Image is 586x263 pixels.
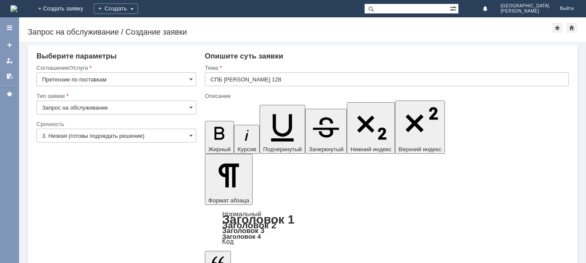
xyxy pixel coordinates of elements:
div: Тема [205,65,567,71]
a: Мои заявки [3,54,16,68]
div: Запрос на обслуживание / Создание заявки [28,28,552,36]
a: Перейти на домашнюю страницу [10,5,17,12]
a: Заголовок 1 [222,213,295,226]
span: [PERSON_NAME] [500,9,550,14]
a: Нормальный [222,210,261,218]
span: Нижний индекс [350,146,392,153]
span: Формат абзаца [208,197,249,204]
button: Формат абзаца [205,154,253,205]
a: Мои согласования [3,69,16,83]
div: Соглашение/Услуга [36,65,194,71]
span: Курсив [237,146,256,153]
a: Создать заявку [3,38,16,52]
span: Расширенный поиск [450,4,458,12]
a: Заголовок 4 [222,233,261,240]
span: Жирный [208,146,231,153]
div: Формат абзаца [205,211,569,245]
div: Сделать домашней страницей [566,23,577,33]
div: Описание [205,93,567,99]
div: Тип заявки [36,93,194,99]
button: Нижний индекс [347,102,395,154]
span: Зачеркнутый [309,146,343,153]
div: Срочность [36,121,194,127]
button: Курсив [234,125,260,154]
div: Добавить в избранное [552,23,563,33]
span: [GEOGRAPHIC_DATA] [500,3,550,9]
button: Зачеркнутый [305,109,347,154]
a: Код [222,238,234,246]
button: Подчеркнутый [260,105,305,154]
button: Верхний индекс [395,101,445,154]
span: Выберите параметры [36,52,117,60]
span: Подчеркнутый [263,146,302,153]
div: Создать [94,3,138,14]
span: Верхний индекс [398,146,441,153]
span: Опишите суть заявки [205,52,283,60]
a: Заголовок 3 [222,227,264,234]
a: Заголовок 2 [222,220,277,230]
img: logo [10,5,17,12]
button: Жирный [205,121,234,154]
